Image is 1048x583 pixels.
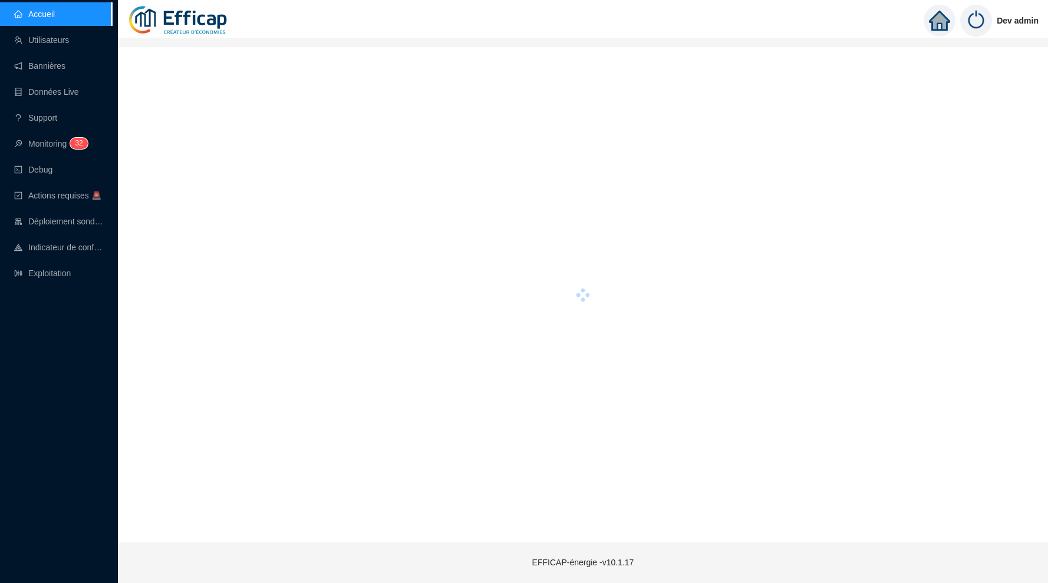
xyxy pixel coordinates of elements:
[28,191,101,200] span: Actions requises 🚨
[532,558,634,567] span: EFFICAP-énergie - v10.1.17
[14,139,84,148] a: monitorMonitoring32
[14,165,52,174] a: codeDebug
[70,138,87,149] sup: 32
[75,139,79,147] span: 3
[14,87,79,97] a: databaseDonnées Live
[960,5,992,37] img: power
[14,217,104,226] a: clusterDéploiement sondes
[14,269,71,278] a: slidersExploitation
[14,9,55,19] a: homeAccueil
[14,191,22,200] span: check-square
[997,2,1039,39] span: Dev admin
[14,243,104,252] a: heat-mapIndicateur de confort
[14,35,69,45] a: teamUtilisateurs
[929,10,950,31] span: home
[14,61,65,71] a: notificationBannières
[79,139,83,147] span: 2
[14,113,57,122] a: questionSupport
